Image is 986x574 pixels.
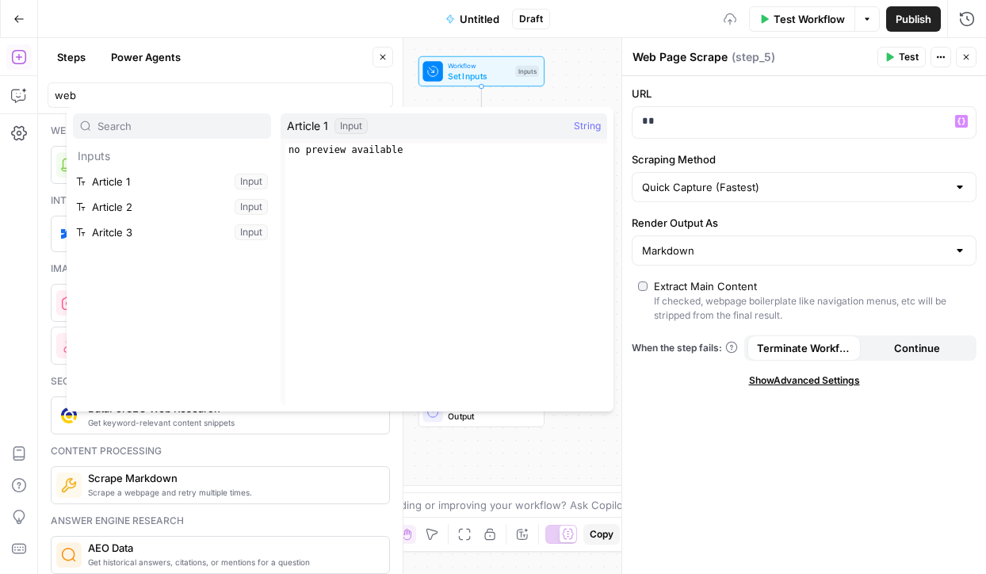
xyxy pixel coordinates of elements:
[632,49,728,65] textarea: Web Page Scrape
[55,87,386,103] input: Search steps
[73,143,271,169] p: Inputs
[448,410,533,423] span: Output
[384,397,579,427] div: EndOutput
[88,470,376,486] span: Scrape Markdown
[51,374,390,388] div: Seo research
[515,66,538,77] div: Inputs
[632,151,976,167] label: Scraping Method
[480,86,483,123] g: Edge from start to step_5
[88,556,376,568] span: Get historical answers, citations, or mentions for a question
[894,340,940,356] span: Continue
[590,527,613,541] span: Copy
[654,278,757,294] div: Extract Main Content
[384,56,579,86] div: WorkflowSet InputsInputs
[73,194,271,220] button: Select variable Article 2
[73,220,271,245] button: Select variable Aritcle 3
[732,49,775,65] span: ( step_5 )
[642,179,947,195] input: Quick Capture (Fastest)
[287,118,328,134] span: Article 1
[61,408,77,423] img: 3hnddut9cmlpnoegpdll2wmnov83
[97,118,264,134] input: Search
[642,243,947,258] input: Markdown
[61,226,77,242] img: webflow-icon.webp
[632,341,738,355] a: When the step fails:
[51,193,390,208] div: Integration
[88,416,376,429] span: Get keyword-relevant content snippets
[51,124,390,138] div: Web research
[448,70,510,82] span: Set Inputs
[757,340,851,356] span: Terminate Workflow
[861,335,974,361] button: Continue
[51,262,390,276] div: Image & video
[519,12,543,26] span: Draft
[654,294,970,323] div: If checked, webpage boilerplate like navigation menus, etc will be stripped from the final result.
[896,11,931,27] span: Publish
[88,486,376,499] span: Scrape a webpage and retry multiple times.
[877,47,926,67] button: Test
[88,540,376,556] span: AEO Data
[899,50,919,64] span: Test
[886,6,941,32] button: Publish
[436,6,509,32] button: Untitled
[749,373,860,388] span: Show Advanced Settings
[583,524,620,545] button: Copy
[460,11,499,27] span: Untitled
[632,86,976,101] label: URL
[51,514,390,528] div: Answer engine research
[101,44,190,70] button: Power Agents
[574,118,601,134] span: String
[73,169,271,194] button: Select variable Article 1
[638,281,648,291] input: Extract Main ContentIf checked, webpage boilerplate like navigation menus, etc will be stripped f...
[51,444,390,458] div: Content processing
[61,338,77,354] img: rmejigl5z5mwnxpjlfq225817r45
[632,215,976,231] label: Render Output As
[749,6,854,32] button: Test Workflow
[448,60,510,71] span: Workflow
[48,44,95,70] button: Steps
[774,11,845,27] span: Test Workflow
[334,118,368,134] div: Input
[61,477,77,493] img: jlmgu399hrhymlku2g1lv3es8mdc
